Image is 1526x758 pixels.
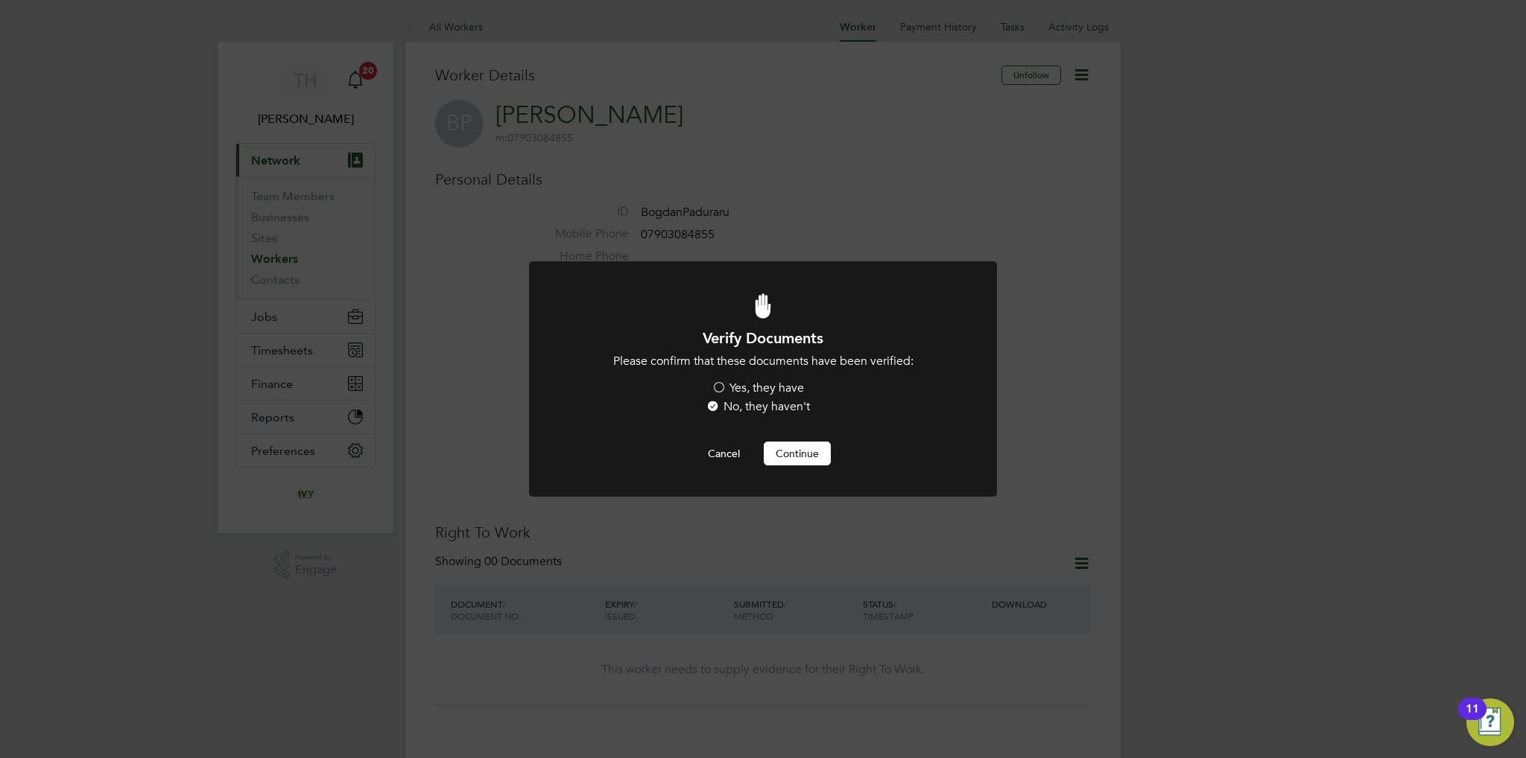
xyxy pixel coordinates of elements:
label: No, they haven't [706,399,810,415]
button: Cancel [696,442,752,465]
button: Open Resource Center, 11 new notifications [1466,698,1514,746]
label: Yes, they have [712,380,804,396]
p: Please confirm that these documents have been verified: [569,354,957,369]
button: Continue [764,442,831,465]
h1: Verify Documents [569,328,957,348]
div: 11 [1466,709,1479,728]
